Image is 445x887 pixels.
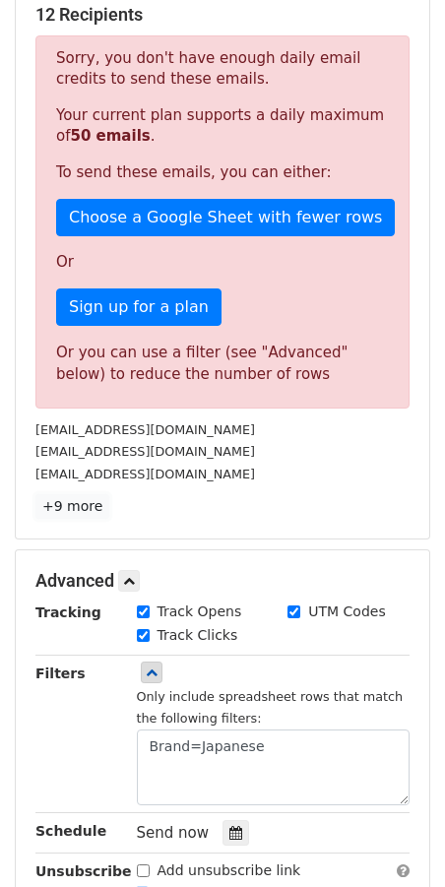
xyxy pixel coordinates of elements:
strong: Filters [35,665,86,681]
p: To send these emails, you can either: [56,162,389,183]
label: Track Clicks [158,625,238,646]
label: UTM Codes [308,602,385,622]
label: Track Opens [158,602,242,622]
label: Add unsubscribe link [158,860,301,881]
strong: Unsubscribe [35,863,132,879]
a: Choose a Google Sheet with fewer rows [56,199,395,236]
small: [EMAIL_ADDRESS][DOMAIN_NAME] [35,422,255,437]
small: Only include spreadsheet rows that match the following filters: [137,689,404,727]
span: Send now [137,824,210,842]
small: [EMAIL_ADDRESS][DOMAIN_NAME] [35,467,255,481]
strong: Tracking [35,604,101,620]
strong: Schedule [35,823,106,839]
div: Or you can use a filter (see "Advanced" below) to reduce the number of rows [56,342,389,386]
h5: 12 Recipients [35,4,410,26]
p: Or [56,252,389,273]
a: Sign up for a plan [56,288,222,326]
p: Sorry, you don't have enough daily email credits to send these emails. [56,48,389,90]
strong: 50 emails [70,127,150,145]
p: Your current plan supports a daily maximum of . [56,105,389,147]
small: [EMAIL_ADDRESS][DOMAIN_NAME] [35,444,255,459]
h5: Advanced [35,570,410,592]
iframe: Chat Widget [347,792,445,887]
a: +9 more [35,494,109,519]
